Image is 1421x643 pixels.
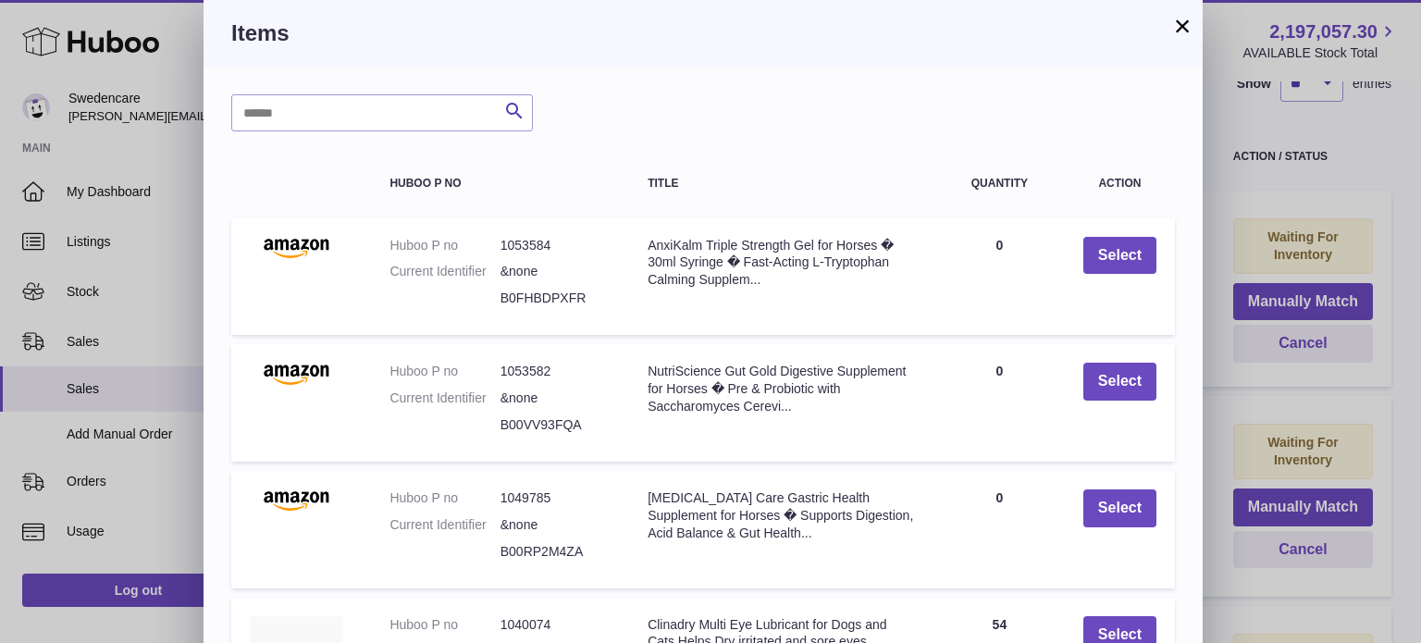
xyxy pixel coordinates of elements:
[500,516,611,534] dd: &none
[389,616,500,634] dt: Huboo P no
[1083,489,1156,527] button: Select
[500,390,611,407] dd: &none
[934,218,1065,336] td: 0
[648,489,916,542] div: [MEDICAL_DATA] Care Gastric Health Supplement for Horses � Supports Digestion, Acid Balance & Gut...
[389,363,500,380] dt: Huboo P no
[648,363,916,415] div: NutriScience Gut Gold Digestive Supplement for Horses � Pre & Probiotic with Saccharomyces Cerevi...
[500,363,611,380] dd: 1053582
[1083,363,1156,401] button: Select
[500,489,611,507] dd: 1049785
[231,19,1175,48] h3: Items
[934,471,1065,588] td: 0
[1171,15,1193,37] button: ×
[934,344,1065,462] td: 0
[389,237,500,254] dt: Huboo P no
[629,159,934,208] th: Title
[500,263,611,280] dd: &none
[389,516,500,534] dt: Current Identifier
[250,489,342,512] img: Gastro Care Gastric Health Supplement for Horses � Supports Digestion, Acid Balance & Gut Health...
[371,159,629,208] th: Huboo P no
[389,390,500,407] dt: Current Identifier
[500,616,611,634] dd: 1040074
[389,489,500,507] dt: Huboo P no
[250,363,342,385] img: NutriScience Gut Gold Digestive Supplement for Horses � Pre & Probiotic with Saccharomyces Cerevi...
[250,237,342,259] img: AnxiKalm Triple Strength Gel for Horses � 30ml Syringe � Fast-Acting L-Tryptophan Calming Supplem...
[500,290,611,307] dd: B0FHBDPXFR
[500,543,611,561] dd: B00RP2M4ZA
[648,237,916,290] div: AnxiKalm Triple Strength Gel for Horses � 30ml Syringe � Fast-Acting L-Tryptophan Calming Supplem...
[934,159,1065,208] th: Quantity
[500,237,611,254] dd: 1053584
[389,263,500,280] dt: Current Identifier
[500,416,611,434] dd: B00VV93FQA
[1083,237,1156,275] button: Select
[1065,159,1175,208] th: Action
